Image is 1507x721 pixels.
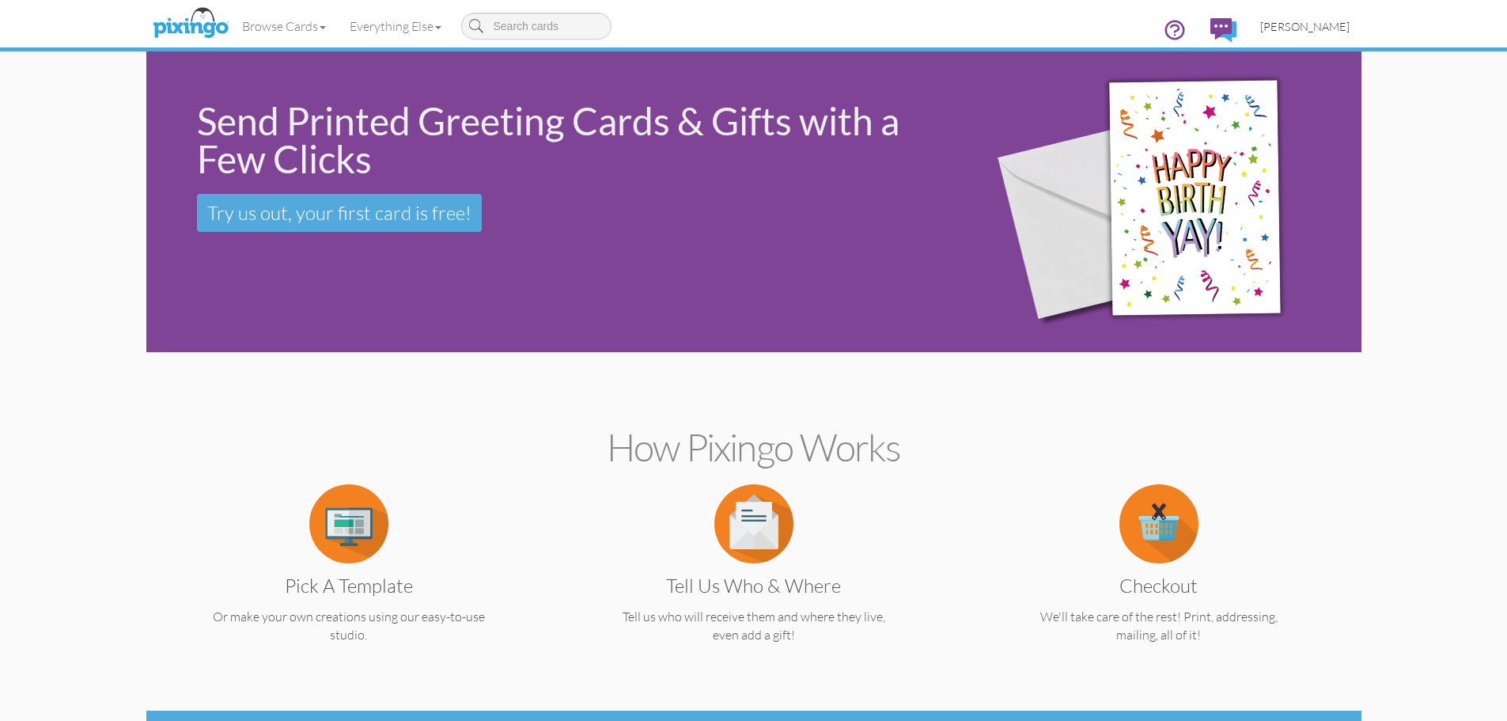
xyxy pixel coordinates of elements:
img: item.alt [309,484,388,564]
p: Tell us who will receive them and where they live, even add a gift! [582,608,926,644]
img: comments.svg [1210,18,1236,42]
h3: Pick a Template [189,575,509,596]
a: Pick a Template Or make your own creations using our easy-to-use studio. [177,514,521,644]
img: 942c5090-71ba-4bfc-9a92-ca782dcda692.png [969,29,1351,375]
h2: How Pixingo works [174,427,1334,469]
div: Send Printed Greeting Cards & Gifts with a Few Clicks [197,102,944,178]
input: Search cards [461,13,612,40]
a: Try us out, your first card is free! [197,194,482,232]
iframe: Chat [1506,720,1507,721]
h3: Tell us Who & Where [594,575,914,596]
a: Browse Cards [230,6,338,46]
a: Tell us Who & Where Tell us who will receive them and where they live, even add a gift! [582,514,926,644]
p: Or make your own creations using our easy-to-use studio. [177,608,521,644]
a: Everything Else [338,6,453,46]
a: [PERSON_NAME] [1248,6,1361,47]
p: We'll take care of the rest! Print, addressing, mailing, all of it! [987,608,1331,644]
span: [PERSON_NAME] [1260,20,1350,33]
img: item.alt [714,484,793,564]
img: pixingo logo [149,4,233,44]
img: item.alt [1119,484,1198,564]
h3: Checkout [999,575,1319,596]
span: Try us out, your first card is free! [207,201,471,225]
a: Checkout We'll take care of the rest! Print, addressing, mailing, all of it! [987,514,1331,644]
